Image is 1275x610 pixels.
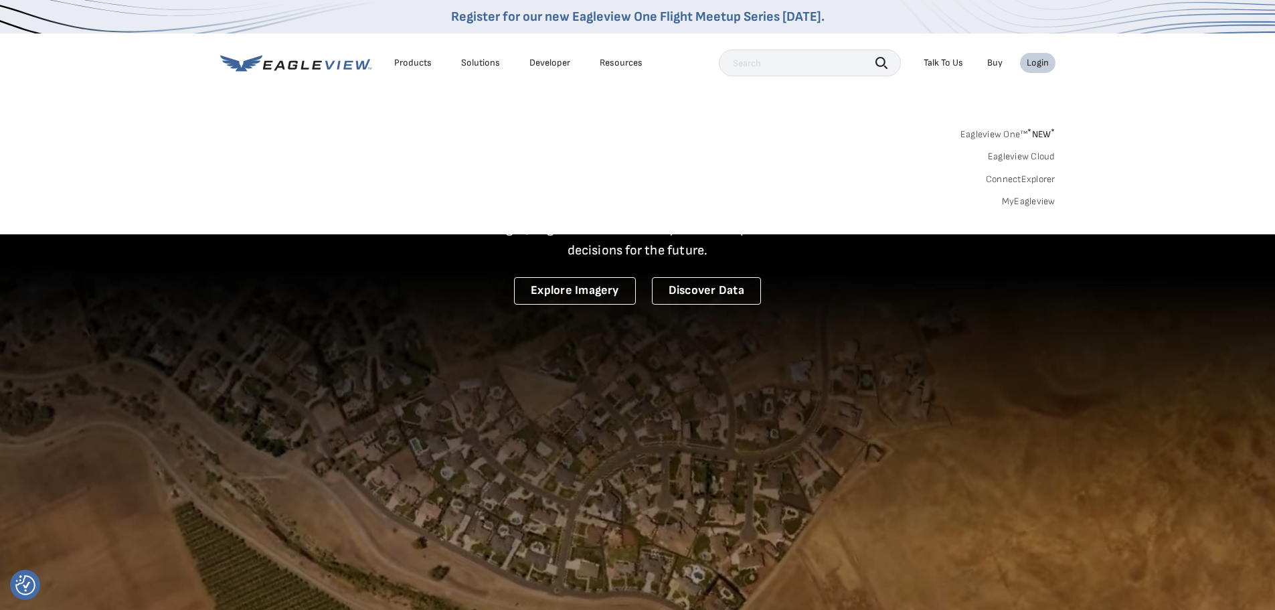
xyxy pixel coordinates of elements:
[451,9,825,25] a: Register for our new Eagleview One Flight Meetup Series [DATE].
[986,173,1055,185] a: ConnectExplorer
[988,151,1055,163] a: Eagleview Cloud
[394,57,432,69] div: Products
[600,57,643,69] div: Resources
[960,125,1055,140] a: Eagleview One™*NEW*
[1027,57,1049,69] div: Login
[529,57,570,69] a: Developer
[719,50,901,76] input: Search
[514,277,636,305] a: Explore Imagery
[15,575,35,595] img: Revisit consent button
[987,57,1003,69] a: Buy
[1002,196,1055,208] a: MyEagleview
[461,57,500,69] div: Solutions
[15,575,35,595] button: Consent Preferences
[1027,129,1055,140] span: NEW
[924,57,963,69] div: Talk To Us
[652,277,761,305] a: Discover Data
